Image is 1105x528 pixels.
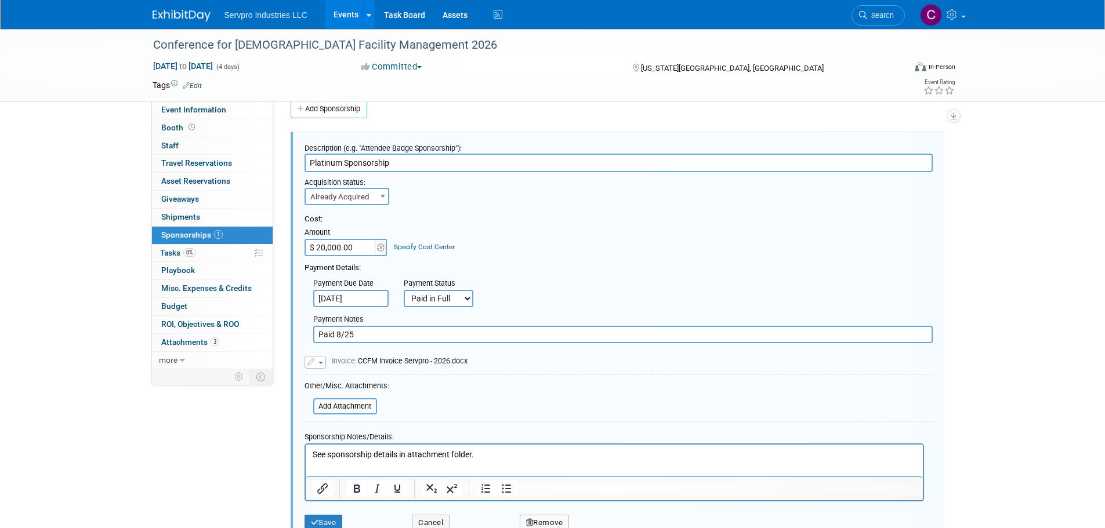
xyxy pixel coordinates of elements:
[153,10,211,21] img: ExhibitDay
[422,480,441,497] button: Subscript
[347,480,367,497] button: Bold
[313,278,386,290] div: Payment Due Date
[928,63,955,71] div: In-Person
[161,265,195,275] span: Playbook
[305,188,389,205] span: Already Acquired
[152,173,273,190] a: Asset Reservations
[229,369,249,384] td: Personalize Event Tab Strip
[152,155,273,172] a: Travel Reservations
[305,381,389,394] div: Other/Misc. Attachments:
[923,79,955,85] div: Event Rating
[161,212,200,221] span: Shipments
[915,62,926,71] img: Format-Inperson.png
[152,137,273,155] a: Staff
[161,337,219,347] span: Attachments
[306,445,923,476] iframe: Rich Text Area
[306,189,388,205] span: Already Acquired
[249,369,273,384] td: Toggle Event Tabs
[152,316,273,333] a: ROI, Objectives & ROO
[152,298,273,315] a: Budget
[153,79,202,91] td: Tags
[404,278,481,290] div: Payment Status
[161,319,239,329] span: ROI, Objectives & ROO
[152,119,273,137] a: Booth
[224,10,307,20] span: Servpro Industries LLC
[313,314,933,326] div: Payment Notes
[152,191,273,208] a: Giveaways
[215,63,240,71] span: (4 days)
[836,60,956,78] div: Event Format
[357,61,426,73] button: Committed
[161,158,232,167] span: Travel Reservations
[497,480,516,497] button: Bullet list
[152,101,273,119] a: Event Information
[291,100,367,118] a: Add Sponsorship
[442,480,462,497] button: Superscript
[159,355,177,365] span: more
[161,301,187,311] span: Budget
[160,248,196,257] span: Tasks
[305,214,933,225] div: Cost:
[852,5,905,26] a: Search
[152,334,273,351] a: Attachments3
[161,283,252,293] span: Misc. Expenses & Credits
[152,245,273,262] a: Tasks0%
[152,262,273,279] a: Playbook
[332,356,358,365] span: Invoice:
[867,11,894,20] span: Search
[313,480,332,497] button: Insert/edit link
[305,256,933,274] div: Payment Details:
[161,105,226,114] span: Event Information
[183,248,196,257] span: 0%
[305,427,924,443] div: Sponsorship Notes/Details:
[183,82,202,90] a: Edit
[305,138,933,154] div: Description (e.g. "Attendee Badge Sponsorship"):
[161,194,199,203] span: Giveaways
[152,227,273,244] a: Sponsorships1
[387,480,407,497] button: Underline
[214,230,223,239] span: 1
[641,64,824,72] span: [US_STATE][GEOGRAPHIC_DATA], [GEOGRAPHIC_DATA]
[149,35,887,56] div: Conference for [DEMOGRAPHIC_DATA] Facility Management 2026
[367,480,387,497] button: Italic
[161,141,179,150] span: Staff
[177,61,189,71] span: to
[332,356,468,365] span: CCFM Invoice Servpro - 2026.docx
[161,176,230,185] span: Asset Reservations
[305,172,395,188] div: Acquisition Status:
[394,243,455,251] a: Specify Cost Center
[152,209,273,226] a: Shipments
[920,4,942,26] img: Chris Chassagneux
[211,337,219,346] span: 3
[152,352,273,369] a: more
[152,280,273,297] a: Misc. Expenses & Credits
[161,230,223,239] span: Sponsorships
[153,61,213,71] span: [DATE] [DATE]
[161,123,197,132] span: Booth
[305,227,389,239] div: Amount
[476,480,496,497] button: Numbered list
[186,123,197,132] span: Booth not reserved yet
